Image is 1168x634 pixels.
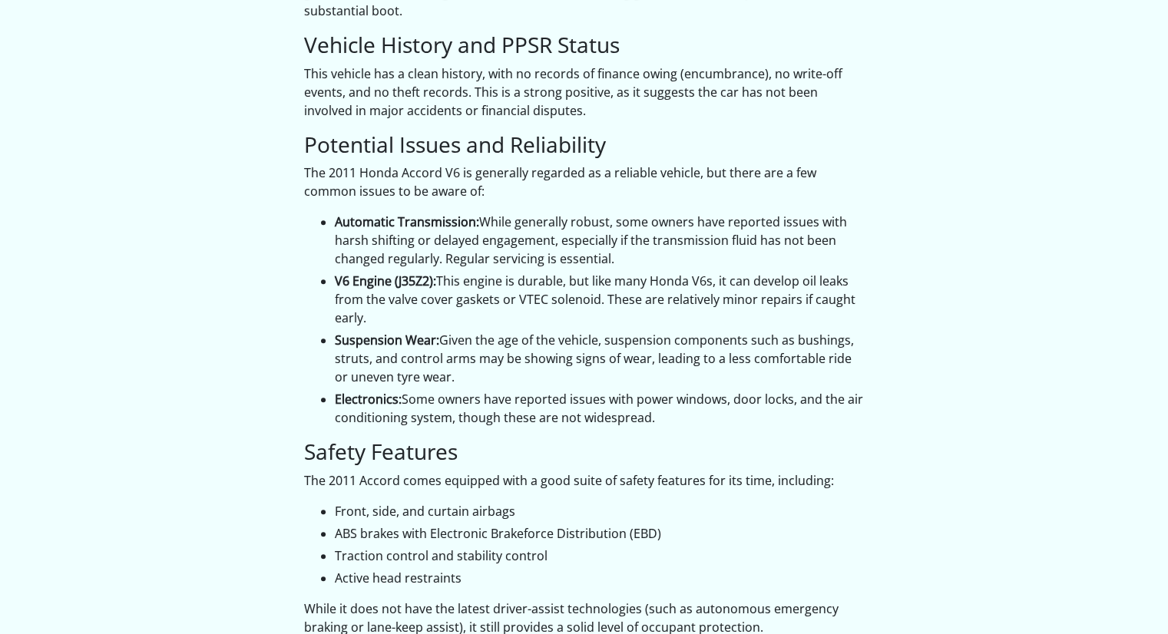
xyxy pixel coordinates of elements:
[304,32,865,58] h3: Vehicle History and PPSR Status
[335,332,439,348] strong: Suspension Wear:
[335,502,865,520] li: Front, side, and curtain airbags
[335,391,402,408] strong: Electronics:
[304,471,865,490] p: The 2011 Accord comes equipped with a good suite of safety features for its time, including:
[335,213,865,268] li: While generally robust, some owners have reported issues with harsh shifting or delayed engagemen...
[304,132,865,158] h3: Potential Issues and Reliability
[335,524,865,543] li: ABS brakes with Electronic Brakeforce Distribution (EBD)
[304,64,865,120] p: This vehicle has a clean history, with no records of finance owing (encumbrance), no write-off ev...
[335,569,865,587] li: Active head restraints
[304,439,865,465] h3: Safety Features
[335,213,479,230] strong: Automatic Transmission:
[335,272,865,327] li: This engine is durable, but like many Honda V6s, it can develop oil leaks from the valve cover ga...
[335,390,865,427] li: Some owners have reported issues with power windows, door locks, and the air conditioning system,...
[304,163,865,200] p: The 2011 Honda Accord V6 is generally regarded as a reliable vehicle, but there are a few common ...
[335,272,436,289] strong: V6 Engine (J35Z2):
[335,546,865,565] li: Traction control and stability control
[335,331,865,386] li: Given the age of the vehicle, suspension components such as bushings, struts, and control arms ma...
